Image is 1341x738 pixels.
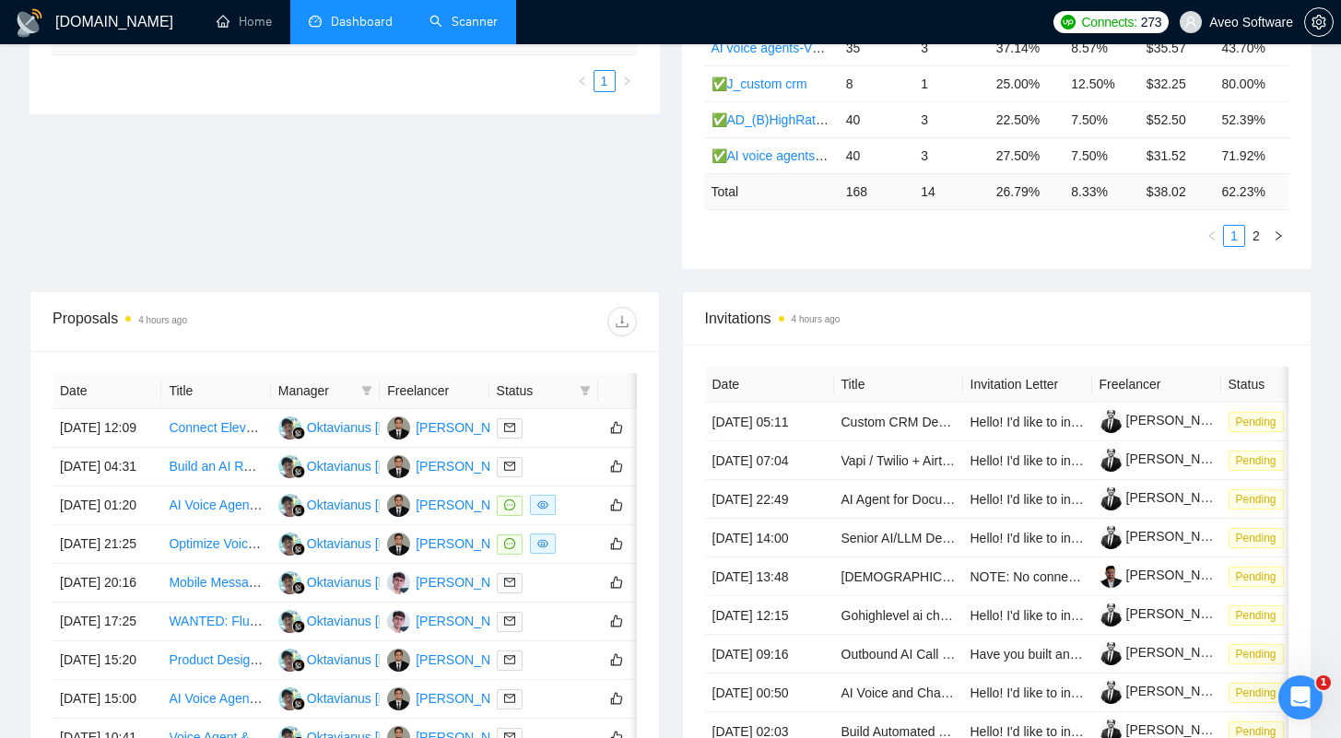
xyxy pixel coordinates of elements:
[712,76,807,91] a: ✅J_custom crm
[387,574,522,589] a: AD[PERSON_NAME]
[841,647,1269,662] a: Outbound AI Call & Text Agent Developer with CRM Integration Experience
[278,649,301,672] img: OO
[387,613,522,627] a: AD[PERSON_NAME]
[278,651,512,666] a: OOOktavianus [PERSON_NAME] Tape
[606,687,628,709] button: like
[1100,410,1123,433] img: c1KsLo-Y3IHBduxEwqU1whiuP5TU8XRAnn1GozyEVaRwCRhypF8RZoZbX1LQsO2DEs
[1081,12,1136,32] span: Connects:
[161,603,270,641] td: WANTED: Flutter Developer – Full Time, Start Immediately
[989,65,1065,101] td: 25.00%
[839,137,914,173] td: 40
[616,70,638,92] button: right
[387,687,410,710] img: DC
[387,419,522,434] a: DC[PERSON_NAME]
[504,577,515,588] span: mail
[1223,225,1245,247] li: 1
[53,680,161,719] td: [DATE] 15:00
[606,533,628,555] button: like
[705,674,834,712] td: [DATE] 00:50
[278,690,512,705] a: OOOktavianus [PERSON_NAME] Tape
[841,608,1141,623] a: Gohighlevel ai chatbot and/or ai voice for SDR work.
[989,29,1065,65] td: 37.14%
[610,498,623,512] span: like
[1139,101,1215,137] td: $52.50
[913,29,989,65] td: 3
[705,519,834,557] td: [DATE] 14:00
[606,571,628,593] button: like
[571,70,594,92] button: left
[1229,605,1284,626] span: Pending
[580,385,591,396] span: filter
[416,650,522,670] div: [PERSON_NAME]
[278,416,301,439] img: OO
[278,494,301,517] img: OO
[606,455,628,477] button: like
[387,533,410,556] img: DC
[15,8,44,38] img: logo
[1100,568,1232,582] a: [PERSON_NAME]
[278,613,512,627] a: OOOktavianus [PERSON_NAME] Tape
[292,504,305,517] img: gigradar-bm.png
[1273,230,1284,241] span: right
[616,70,638,92] li: Next Page
[841,531,1338,545] a: Senior AI/LLM Developer for Advanced Conversational & Revenue-Optimized Chatbots
[989,137,1065,173] td: 27.50%
[278,381,354,401] span: Manager
[913,173,989,209] td: 14
[169,498,479,512] a: AI Voice Agent Expert (Retell AI + n8n + GoHighLevel)
[834,480,963,519] td: AI Agent for Document Review / Validation
[607,307,637,336] button: download
[292,465,305,478] img: gigradar-bm.png
[1100,722,1232,737] a: [PERSON_NAME]
[161,641,270,680] td: Product Designer for Voice Agent Product
[278,571,301,594] img: OO
[361,385,372,396] span: filter
[989,173,1065,209] td: 26.79 %
[1229,644,1284,664] span: Pending
[1100,645,1232,660] a: [PERSON_NAME]
[169,691,315,706] a: AI Voice Agent Developer
[271,373,380,409] th: Manager
[504,499,515,510] span: message
[387,610,410,633] img: AD
[161,448,270,486] td: Build an AI Receptionist Workflow in n8n (Hair Salon Use Case)
[53,409,161,448] td: [DATE] 12:09
[839,101,914,137] td: 40
[278,419,512,434] a: OOOktavianus [PERSON_NAME] Tape
[53,307,345,336] div: Proposals
[292,543,305,556] img: gigradar-bm.png
[278,455,301,478] img: OO
[292,697,305,710] img: gigradar-bm.png
[358,377,376,404] span: filter
[834,557,963,596] td: Native Speakers of Tamil – Talent Bench for Future Managed Services Recording Projects
[278,533,301,556] img: OO
[278,497,512,511] a: OOOktavianus [PERSON_NAME] Tape
[1064,101,1139,137] td: 7.50%
[1201,225,1223,247] li: Previous Page
[416,572,522,592] div: [PERSON_NAME]
[1229,607,1291,622] a: Pending
[278,574,512,589] a: OOOktavianus [PERSON_NAME] Tape
[1214,173,1289,209] td: 62.23 %
[1245,225,1267,247] li: 2
[610,575,623,590] span: like
[913,101,989,137] td: 3
[1100,490,1232,505] a: [PERSON_NAME]
[53,373,161,409] th: Date
[387,571,410,594] img: AD
[1100,526,1123,549] img: c1KsLo-Y3IHBduxEwqU1whiuP5TU8XRAnn1GozyEVaRwCRhypF8RZoZbX1LQsO2DEs
[169,459,533,474] a: Build an AI Receptionist Workflow in n8n (Hair Salon Use Case)
[387,416,410,439] img: DC
[292,427,305,439] img: gigradar-bm.png
[1229,683,1284,703] span: Pending
[913,65,989,101] td: 1
[633,533,655,555] button: dislike
[576,377,594,404] span: filter
[633,494,655,516] button: dislike
[309,15,322,28] span: dashboard
[1064,29,1139,65] td: 8.57%
[217,14,272,29] a: homeHome
[839,65,914,101] td: 8
[1139,65,1215,101] td: $32.25
[504,615,515,627] span: mail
